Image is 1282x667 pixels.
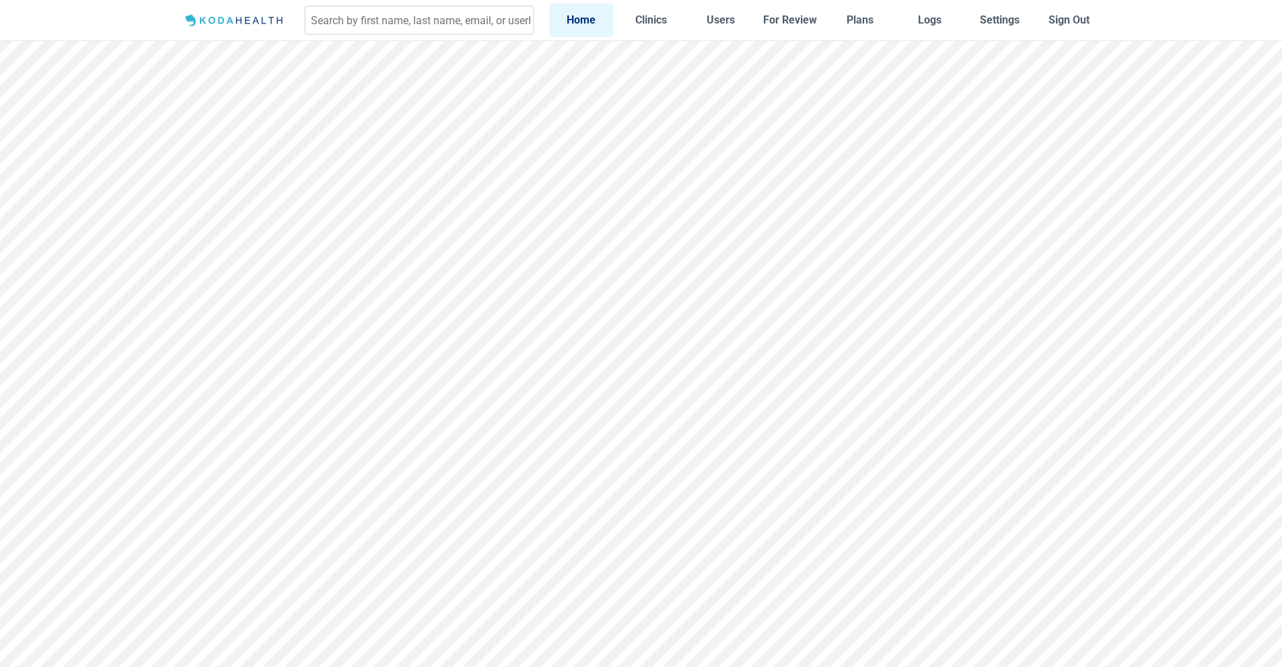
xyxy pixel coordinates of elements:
img: Logo [181,12,289,29]
a: Plans [828,3,892,36]
input: Search by first name, last name, email, or userId [304,5,534,35]
a: Logs [898,3,962,36]
a: Settings [967,3,1032,36]
a: Clinics [618,3,683,36]
button: Sign Out [1037,3,1102,36]
a: Users [688,3,753,36]
a: For Review [758,3,822,36]
a: Home [549,3,614,36]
